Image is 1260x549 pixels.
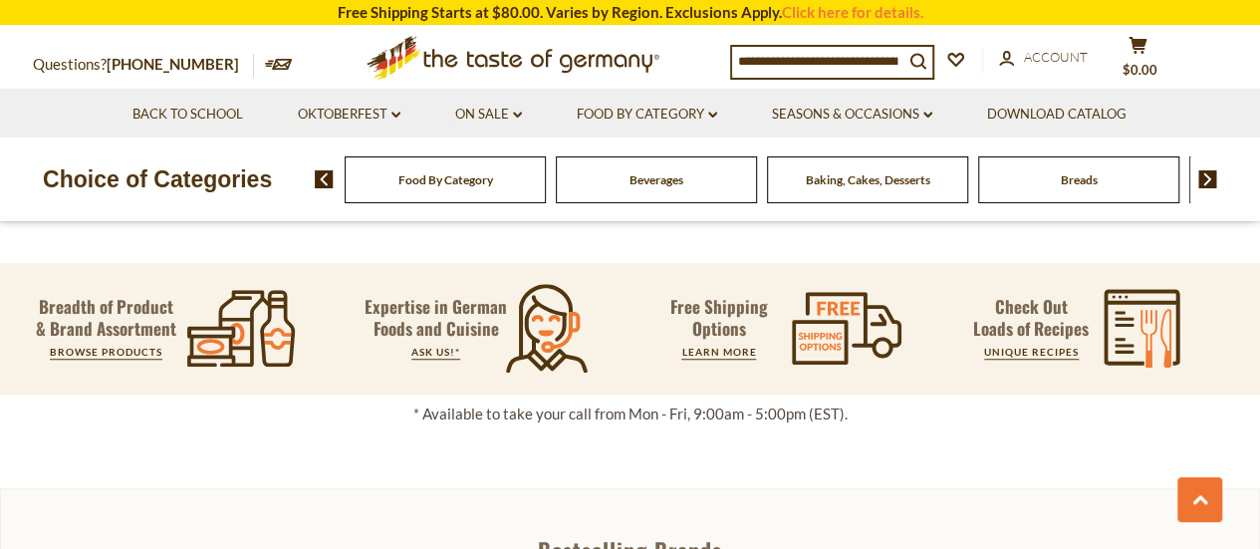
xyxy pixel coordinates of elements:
span: Account [1024,49,1088,65]
p: Breadth of Product & Brand Assortment [36,296,176,340]
a: UNIQUE RECIPES [984,346,1079,358]
a: Breads [1061,172,1098,187]
a: Back to School [132,104,243,126]
a: ASK US!* [411,346,460,358]
img: previous arrow [315,170,334,188]
a: [PHONE_NUMBER] [107,55,239,73]
a: Download Catalog [987,104,1127,126]
p: Questions? [33,52,254,78]
a: Food By Category [398,172,493,187]
a: BROWSE PRODUCTS [50,346,162,358]
a: Oktoberfest [298,104,400,126]
p: Check Out Loads of Recipes [973,296,1089,340]
button: $0.00 [1109,36,1168,86]
span: $0.00 [1123,62,1157,78]
p: Free Shipping Options [653,296,785,340]
a: Click here for details. [782,3,923,21]
a: Account [999,47,1088,69]
a: Baking, Cakes, Desserts [806,172,930,187]
a: On Sale [455,104,522,126]
a: Food By Category [577,104,717,126]
a: LEARN MORE [681,346,756,358]
p: Expertise in German Foods and Cuisine [365,296,508,340]
a: Beverages [630,172,683,187]
a: Seasons & Occasions [772,104,932,126]
img: next arrow [1198,170,1217,188]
